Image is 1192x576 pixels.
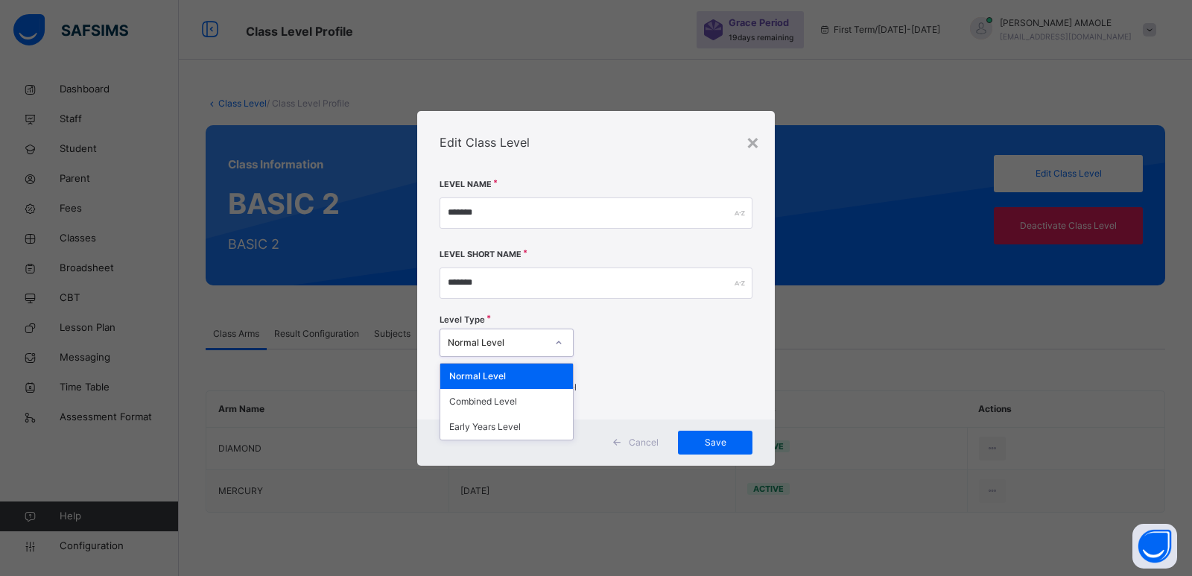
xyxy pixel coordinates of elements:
[440,414,573,440] div: Early Years Level
[440,364,573,389] div: Normal Level
[440,135,530,150] span: Edit Class Level
[440,249,521,261] label: Level Short Name
[1132,524,1177,569] button: Open asap
[448,336,546,349] div: Normal Level
[440,389,573,414] div: Combined Level
[746,126,760,157] div: ×
[440,314,485,326] span: Level Type
[440,179,492,191] label: Level Name
[629,436,659,449] span: Cancel
[689,436,741,449] span: Save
